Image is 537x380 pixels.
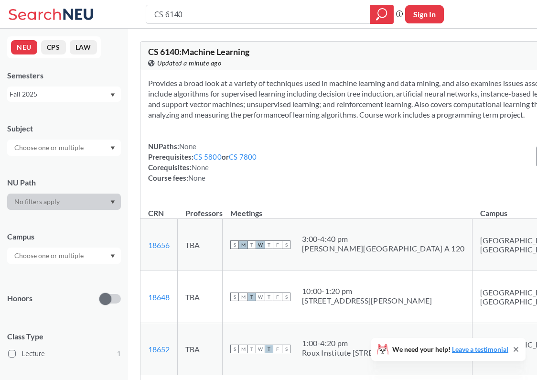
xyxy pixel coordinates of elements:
td: TBA [178,323,223,375]
p: Honors [7,293,32,304]
span: S [230,293,239,301]
span: F [273,345,282,353]
span: M [239,345,247,353]
div: Fall 2025Dropdown arrow [7,87,121,102]
div: Roux Institute [STREET_ADDRESS] [302,348,421,358]
div: Fall 2025 [10,89,109,99]
div: Dropdown arrow [7,194,121,210]
label: Lecture [8,347,121,360]
a: CS 5800 [193,152,222,161]
svg: Dropdown arrow [110,146,115,150]
span: T [265,345,273,353]
span: F [273,293,282,301]
input: Choose one or multiple [10,142,90,153]
span: T [265,293,273,301]
div: NU Path [7,177,121,188]
div: Dropdown arrow [7,248,121,264]
div: [STREET_ADDRESS][PERSON_NAME] [302,296,432,305]
a: Leave a testimonial [452,345,508,353]
span: S [230,345,239,353]
span: None [188,174,205,182]
span: S [282,345,290,353]
div: NUPaths: Prerequisites: or Corequisites: Course fees: [148,141,257,183]
th: Professors [178,198,223,219]
th: Meetings [223,198,473,219]
div: magnifying glass [370,5,394,24]
span: T [247,345,256,353]
span: None [192,163,209,172]
span: W [256,240,265,249]
a: 18648 [148,293,170,302]
div: CRN [148,208,164,218]
span: S [230,240,239,249]
button: LAW [70,40,97,54]
span: S [282,293,290,301]
span: W [256,345,265,353]
div: 10:00 - 1:20 pm [302,286,432,296]
span: Class Type [7,331,121,342]
svg: Dropdown arrow [110,254,115,258]
button: NEU [11,40,37,54]
a: 18656 [148,240,170,250]
div: [PERSON_NAME][GEOGRAPHIC_DATA] A 120 [302,244,464,253]
div: Campus [7,231,121,242]
span: None [179,142,196,151]
span: S [282,240,290,249]
svg: Dropdown arrow [110,93,115,97]
input: Class, professor, course number, "phrase" [153,6,363,22]
span: 1 [117,348,121,359]
span: F [273,240,282,249]
td: TBA [178,271,223,323]
span: T [247,240,256,249]
span: T [265,240,273,249]
a: 18652 [148,345,170,354]
span: Updated a minute ago [157,58,221,68]
span: W [256,293,265,301]
svg: magnifying glass [376,8,387,21]
span: CS 6140 : Machine Learning [148,46,249,57]
td: TBA [178,219,223,271]
span: M [239,293,247,301]
span: T [247,293,256,301]
div: 3:00 - 4:40 pm [302,234,464,244]
button: Sign In [405,5,444,23]
span: M [239,240,247,249]
div: 1:00 - 4:20 pm [302,338,421,348]
div: Dropdown arrow [7,140,121,156]
input: Choose one or multiple [10,250,90,261]
a: CS 7800 [229,152,257,161]
svg: Dropdown arrow [110,200,115,204]
button: CPS [41,40,66,54]
div: Subject [7,123,121,134]
div: Semesters [7,70,121,81]
span: We need your help! [392,346,508,353]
